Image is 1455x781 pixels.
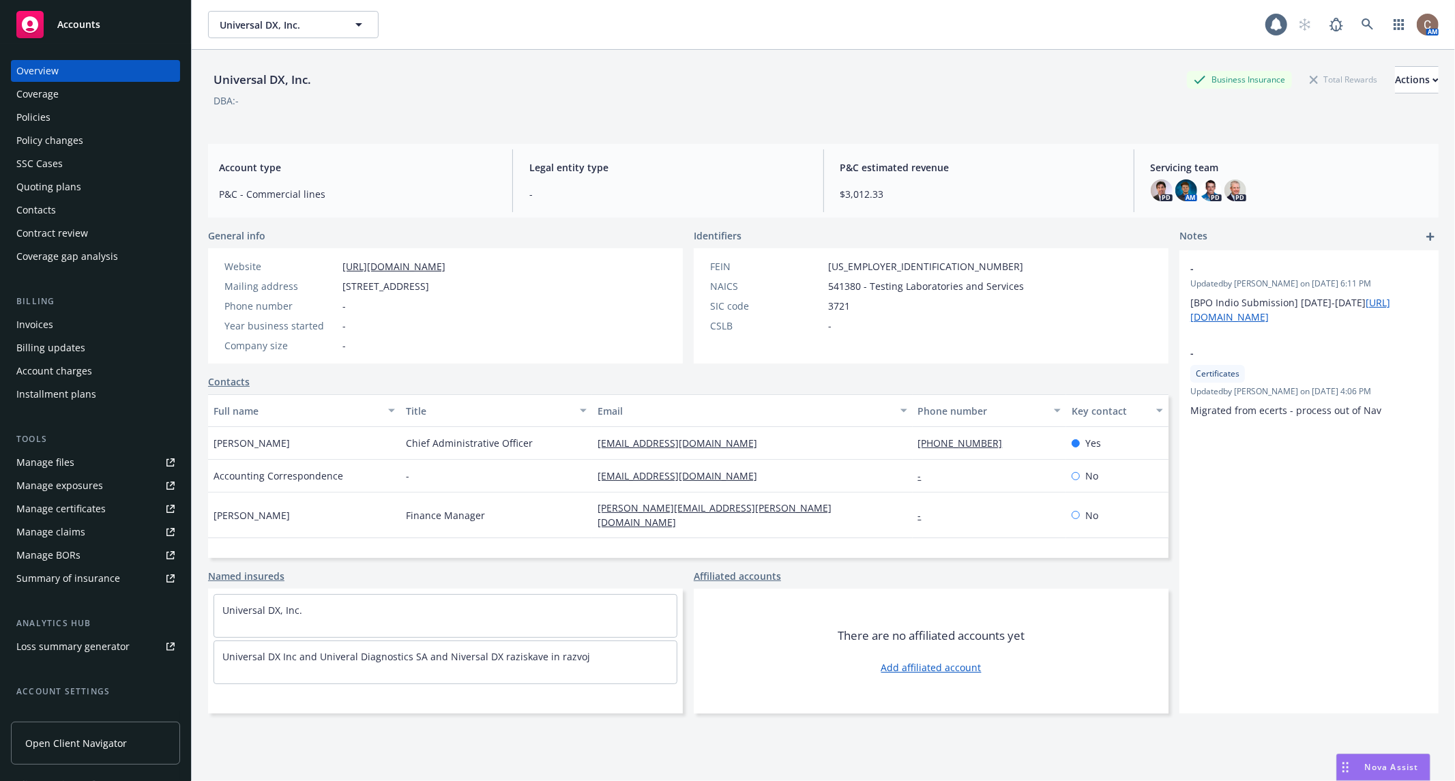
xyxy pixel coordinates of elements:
[694,229,741,243] span: Identifiers
[16,199,56,221] div: Contacts
[208,11,379,38] button: Universal DX, Inc.
[11,314,180,336] a: Invoices
[1291,11,1319,38] a: Start snowing
[11,475,180,497] a: Manage exposures
[11,5,180,44] a: Accounts
[828,279,1024,293] span: 541380 - Testing Laboratories and Services
[1179,250,1439,335] div: -Updatedby [PERSON_NAME] on [DATE] 6:11 PM[BPO Indio Submission] [DATE]-[DATE][URL][DOMAIN_NAME]
[1336,754,1430,781] button: Nova Assist
[11,452,180,473] a: Manage files
[224,319,337,333] div: Year business started
[828,259,1023,274] span: [US_EMPLOYER_IDENTIFICATION_NUMBER]
[710,319,823,333] div: CSLB
[11,199,180,221] a: Contacts
[342,299,346,313] span: -
[16,475,103,497] div: Manage exposures
[11,636,180,658] a: Loss summary generator
[1190,385,1428,398] span: Updated by [PERSON_NAME] on [DATE] 4:06 PM
[11,295,180,308] div: Billing
[214,469,343,483] span: Accounting Correspondence
[16,568,120,589] div: Summary of insurance
[16,130,83,151] div: Policy changes
[16,222,88,244] div: Contract review
[11,498,180,520] a: Manage certificates
[11,246,180,267] a: Coverage gap analysis
[1190,346,1392,360] span: -
[220,18,338,32] span: Universal DX, Inc.
[1392,346,1409,362] a: edit
[1417,14,1439,35] img: photo
[1392,261,1409,278] a: edit
[1066,394,1169,427] button: Key contact
[710,259,823,274] div: FEIN
[25,736,127,750] span: Open Client Navigator
[16,360,92,382] div: Account charges
[11,222,180,244] a: Contract review
[913,394,1066,427] button: Phone number
[918,437,1014,450] a: [PHONE_NUMBER]
[1365,761,1419,773] span: Nova Assist
[406,469,409,483] span: -
[214,404,380,418] div: Full name
[16,337,85,359] div: Billing updates
[219,160,496,175] span: Account type
[224,338,337,353] div: Company size
[1224,179,1246,201] img: photo
[1190,295,1428,324] p: [BPO Indio Submission] [DATE]-[DATE]
[1072,404,1148,418] div: Key contact
[918,469,932,482] a: -
[222,650,590,663] a: Universal DX Inc and Univeral Diagnostics SA and Niversal DX raziskave in razvoj
[208,374,250,389] a: Contacts
[1190,404,1381,417] span: Migrated from ecerts - process out of Nav
[881,660,982,675] a: Add affiliated account
[1085,469,1098,483] span: No
[529,187,806,201] span: -
[1179,229,1207,245] span: Notes
[11,617,180,630] div: Analytics hub
[918,509,932,522] a: -
[16,636,130,658] div: Loss summary generator
[1395,66,1439,93] button: Actions
[1175,179,1197,201] img: photo
[1190,261,1392,276] span: -
[214,93,239,108] div: DBA: -
[694,569,781,583] a: Affiliated accounts
[16,106,50,128] div: Policies
[710,299,823,313] div: SIC code
[208,229,265,243] span: General info
[598,469,768,482] a: [EMAIL_ADDRESS][DOMAIN_NAME]
[1385,11,1413,38] a: Switch app
[1151,160,1428,175] span: Servicing team
[840,187,1117,201] span: $3,012.33
[57,19,100,30] span: Accounts
[1190,278,1428,290] span: Updated by [PERSON_NAME] on [DATE] 6:11 PM
[214,508,290,522] span: [PERSON_NAME]
[16,521,85,543] div: Manage claims
[16,60,59,82] div: Overview
[342,319,346,333] span: -
[11,685,180,698] div: Account settings
[11,83,180,105] a: Coverage
[208,569,284,583] a: Named insureds
[828,319,832,333] span: -
[224,259,337,274] div: Website
[11,60,180,82] a: Overview
[11,704,180,726] a: Service team
[406,404,572,418] div: Title
[342,279,429,293] span: [STREET_ADDRESS]
[1085,508,1098,522] span: No
[1411,261,1428,278] a: remove
[1196,368,1239,380] span: Certificates
[16,246,118,267] div: Coverage gap analysis
[598,404,892,418] div: Email
[11,106,180,128] a: Policies
[224,279,337,293] div: Mailing address
[214,436,290,450] span: [PERSON_NAME]
[222,604,302,617] a: Universal DX, Inc.
[1422,229,1439,245] a: add
[16,544,80,566] div: Manage BORs
[1187,71,1292,88] div: Business Insurance
[11,337,180,359] a: Billing updates
[1354,11,1381,38] a: Search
